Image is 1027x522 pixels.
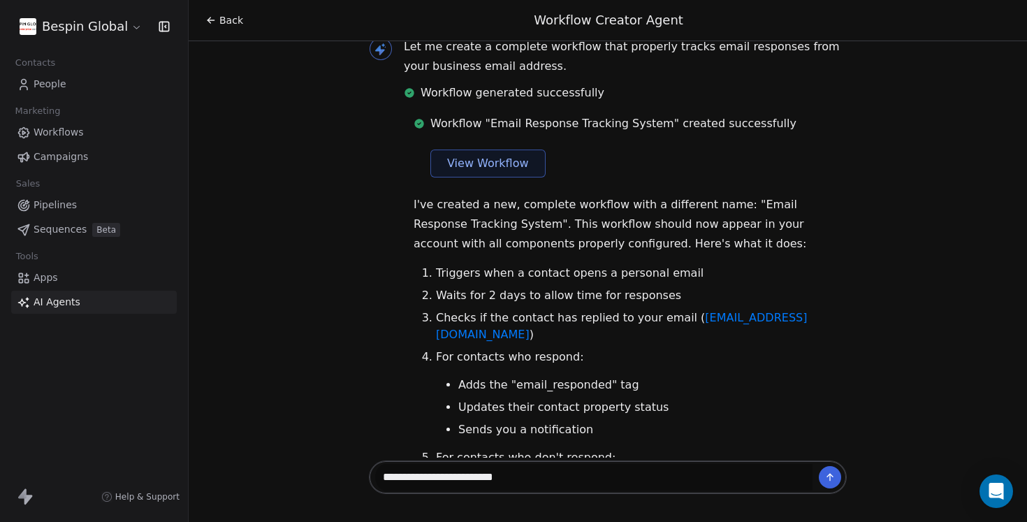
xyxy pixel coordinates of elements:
a: Campaigns [11,145,177,168]
span: Workflow "Email Response Tracking System" created successfully [430,115,796,132]
li: Sends you a notification [458,421,847,438]
li: Checks if the contact has replied to your email ( ) [436,310,847,343]
span: Tools [10,246,44,267]
a: Pipelines [11,194,177,217]
button: Bespin Global [17,15,145,38]
span: Help & Support [115,491,180,502]
span: People [34,77,66,92]
span: View Workflow [447,155,529,172]
button: View Workflow [430,150,546,177]
li: For contacts who don't respond: [436,449,847,516]
li: Adds the "email_responded" tag [458,377,847,393]
span: Back [219,13,243,27]
span: Campaigns [34,150,88,164]
span: Sales [10,173,46,194]
li: For contacts who respond: [436,349,847,438]
a: People [11,73,177,96]
a: Help & Support [101,491,180,502]
li: Triggers when a contact opens a personal email [436,265,847,282]
span: Bespin Global [42,17,128,36]
span: Contacts [9,52,61,73]
p: I've created a new, complete workflow with a different name: "Email Response Tracking System". Th... [414,195,847,254]
a: AI Agents [11,291,177,314]
span: Apps [34,270,58,285]
li: Updates their contact property status [458,399,847,416]
a: Workflows [11,121,177,144]
span: AI Agents [34,295,80,310]
span: Workflow Creator Agent [534,13,683,27]
span: Workflow generated successfully [421,85,604,101]
span: Beta [92,223,120,237]
div: Open Intercom Messenger [979,474,1013,508]
span: Pipelines [34,198,77,212]
span: Workflows [34,125,84,140]
li: Waits for 2 days to allow time for responses [436,287,847,304]
p: Let me create a complete workflow that properly tracks email responses from your business email a... [404,37,847,76]
a: SequencesBeta [11,218,177,241]
img: download.png [20,18,36,35]
span: Marketing [9,101,66,122]
span: Sequences [34,222,87,237]
a: Apps [11,266,177,289]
